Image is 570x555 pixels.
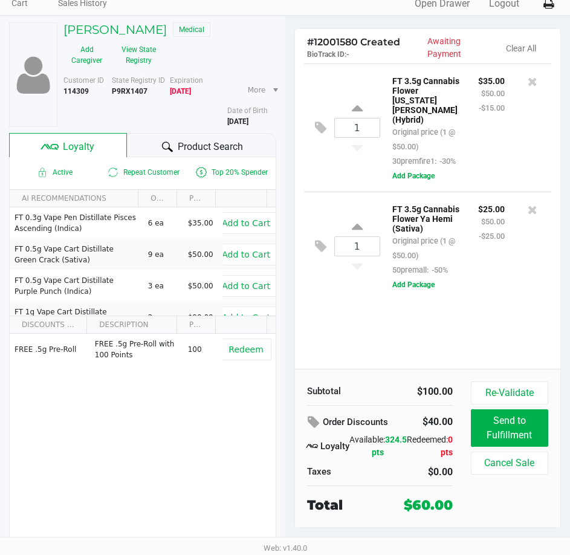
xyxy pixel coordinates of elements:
[63,22,167,37] h5: [PERSON_NAME]
[392,236,455,260] small: Original price (1 @ $50.00)
[10,270,143,302] td: FT 0.5g Vape Cart Distillate Purple Punch (Indica)
[89,334,183,365] td: FREE .5g Pre-Roll with 100 Points
[478,201,505,214] p: $25.00
[471,381,548,404] button: Re-Validate
[143,207,183,239] td: 6 ea
[436,157,456,166] span: -30%
[188,313,213,322] span: $90.00
[214,244,278,265] button: Add to Cart
[143,270,183,302] td: 3 ea
[392,73,460,125] p: FT 3.5g Cannabis Flower [US_STATE][PERSON_NAME] (Hybrid)
[183,334,222,365] td: 100
[392,279,435,290] button: Add Package
[112,87,147,96] b: P9RX1407
[416,412,452,432] div: $40.00
[346,50,349,59] span: -
[392,157,456,166] small: 30premfire1:
[471,409,548,447] button: Send to Fulfillment
[170,87,191,96] b: Medical card expired
[10,316,276,516] div: Data table
[194,165,209,180] inline-svg: Is a top 20% spender
[10,190,276,316] div: Data table
[10,165,99,180] span: Active
[227,117,248,126] b: [DATE]
[99,165,187,180] span: Repeat Customer
[404,495,453,515] div: $60.00
[143,302,183,333] td: 2 ea
[222,281,270,291] span: Add to Cart
[307,50,346,59] span: BioTrack ID:
[506,42,536,55] button: Clear All
[214,275,278,297] button: Add to Cart
[307,465,371,479] div: Taxes
[214,307,278,328] button: Add to Cart
[106,165,120,180] inline-svg: Is repeat customer
[479,103,505,112] small: -$15.00
[264,544,307,553] span: Web: v1.40.0
[222,218,270,228] span: Add to Cart
[10,316,86,334] th: DISCOUNTS (1)
[372,435,407,457] span: 324.5 pts
[110,40,161,70] button: View State Registry
[307,385,371,398] div: Subtotal
[138,190,177,207] th: ON HAND
[349,433,407,459] div: Available:
[63,40,110,70] button: Add Caregiver
[10,239,143,270] td: FT 0.5g Vape Cart Distillate Green Crack (Sativa)
[188,250,213,259] span: $50.00
[170,76,203,85] span: Expiration
[478,73,505,86] p: $35.00
[392,265,448,274] small: 50premall:
[10,302,143,333] td: FT 1g Vape Cart Distillate Acapulco Gold (Sativa)
[481,89,505,98] small: $50.00
[407,433,453,459] div: Redeemed:
[10,207,143,239] td: FT 0.3g Vape Pen Distillate Pisces Ascending (Indica)
[86,316,177,334] th: DESCRIPTION
[35,165,50,180] inline-svg: Active loyalty member
[441,435,453,457] span: 0 pts
[429,265,448,274] span: -50%
[227,106,268,115] span: Date of Birth
[427,35,494,60] p: Awaiting Payment
[173,22,210,37] span: Medical
[63,140,94,154] span: Loyalty
[221,339,271,360] button: Redeem
[479,232,505,241] small: -$25.00
[143,239,183,270] td: 9 ea
[248,85,266,96] span: More
[177,316,215,334] th: POINTS
[243,80,280,100] li: More
[389,385,453,399] div: $100.00
[307,36,314,48] span: #
[177,190,215,207] th: PRICE
[392,170,435,181] button: Add Package
[481,217,505,226] small: $50.00
[63,76,104,85] span: Customer ID
[307,495,386,515] div: Total
[471,452,548,475] button: Cancel Sale
[307,412,398,433] div: Order Discounts
[188,219,213,227] span: $35.00
[228,345,263,354] span: Redeem
[187,165,276,180] span: Top 20% Spender
[10,334,89,365] td: FREE .5g Pre-Roll
[214,212,278,234] button: Add to Cart
[188,282,213,290] span: $50.00
[63,87,89,96] b: 114309
[307,440,349,453] div: Loyalty
[222,250,270,259] span: Add to Cart
[392,128,455,151] small: Original price (1 @ $50.00)
[10,190,138,207] th: AI RECOMMENDATIONS
[222,313,270,322] span: Add to Cart
[389,465,453,479] div: $0.00
[392,201,460,233] p: FT 3.5g Cannabis Flower Ya Hemi (Sativa)
[307,36,400,48] span: 12001580 Created
[112,76,165,85] span: State Registry ID
[178,140,243,154] span: Product Search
